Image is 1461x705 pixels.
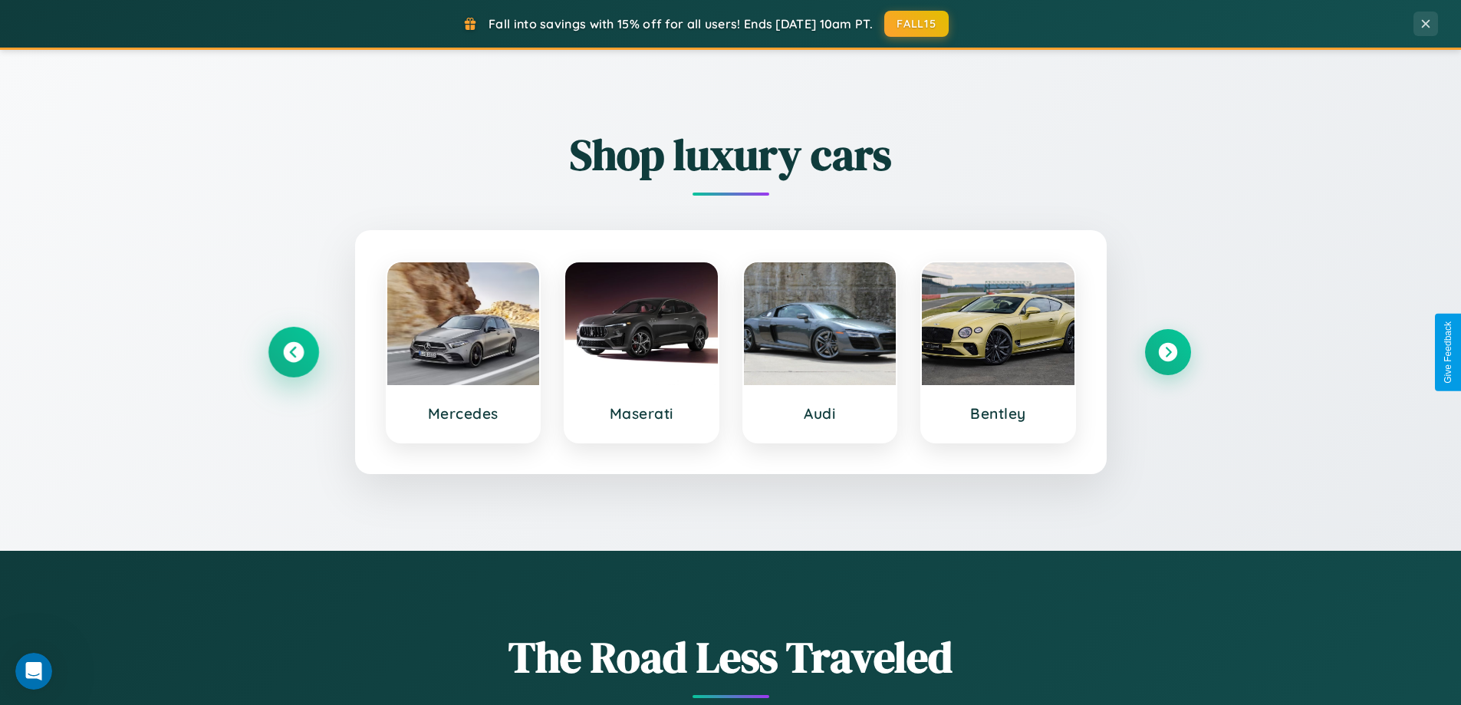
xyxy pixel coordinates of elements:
h3: Maserati [581,404,703,423]
h2: Shop luxury cars [271,125,1191,184]
h3: Audi [759,404,881,423]
h1: The Road Less Traveled [271,628,1191,687]
div: Give Feedback [1443,321,1453,384]
h3: Bentley [937,404,1059,423]
span: Fall into savings with 15% off for all users! Ends [DATE] 10am PT. [489,16,873,31]
button: FALL15 [884,11,949,37]
h3: Mercedes [403,404,525,423]
iframe: Intercom live chat [15,653,52,690]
